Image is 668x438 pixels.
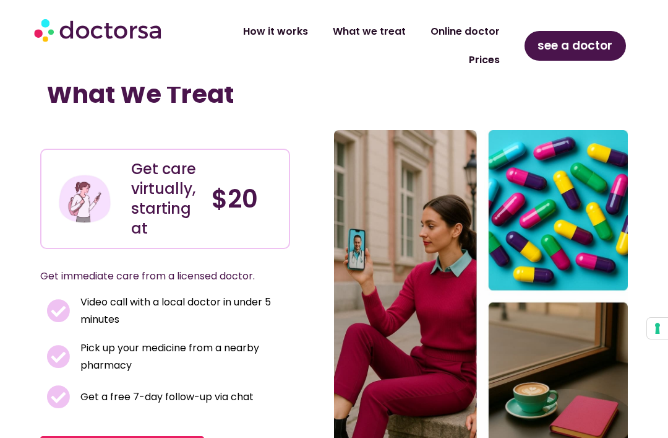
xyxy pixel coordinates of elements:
[456,46,512,74] a: Prices
[131,159,199,239] div: Get care virtually, starting at
[647,318,668,339] button: Your consent preferences for tracking technologies
[77,339,283,374] span: Pick up your medicine from a nearby pharmacy
[231,17,320,46] a: How it works
[537,36,612,56] span: see a doctor
[77,388,254,406] span: Get a free 7-day follow-up via chat
[525,31,626,61] a: see a doctor
[183,17,512,74] nav: Menu
[46,121,232,136] iframe: Customer reviews powered by Trustpilot
[320,17,418,46] a: What we treat
[212,184,280,214] h4: $20
[58,172,112,226] img: Illustration depicting a young woman in a casual outfit, engaged with her smartphone. She has a p...
[46,79,284,109] h1: What We Treat
[77,294,283,328] span: Video call with a local doctor in under 5 minutes
[40,268,260,285] p: Get immediate care from a licensed doctor.
[418,17,512,46] a: Online doctor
